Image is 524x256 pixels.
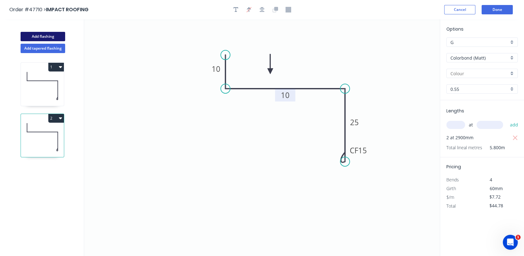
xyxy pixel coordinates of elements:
button: 1 [48,63,64,71]
span: Pricing [446,164,461,170]
span: 60mm [490,185,503,191]
button: Cancel [444,5,475,14]
button: Add flashing [21,32,65,41]
input: Thickness [450,86,509,92]
input: Material [450,55,509,61]
button: Done [482,5,513,14]
span: $/m [446,194,454,200]
span: 4 [490,177,492,183]
tspan: 10 [281,90,290,100]
span: 5.800m [482,143,505,152]
span: 2 at 2900mm [446,133,474,142]
iframe: Intercom live chat [503,235,518,250]
svg: 0 [84,19,440,256]
span: Bends [446,177,459,183]
button: Add tapered flashing [21,44,65,53]
input: Price level [450,39,509,46]
tspan: CF [350,145,358,155]
span: at [469,121,473,129]
span: Total lineal metres [446,143,482,152]
tspan: 25 [350,117,359,127]
tspan: 10 [212,64,220,74]
button: 2 [48,114,64,123]
span: 1 [516,235,521,240]
span: Order #47710 > [9,6,46,13]
span: Girth [446,185,456,191]
tspan: 15 [358,145,367,155]
span: Total [446,203,456,209]
span: Lengths [446,108,464,114]
span: Options [446,26,464,32]
input: Colour [450,70,509,77]
span: IMPACT ROOFING [46,6,89,13]
button: add [507,120,522,130]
